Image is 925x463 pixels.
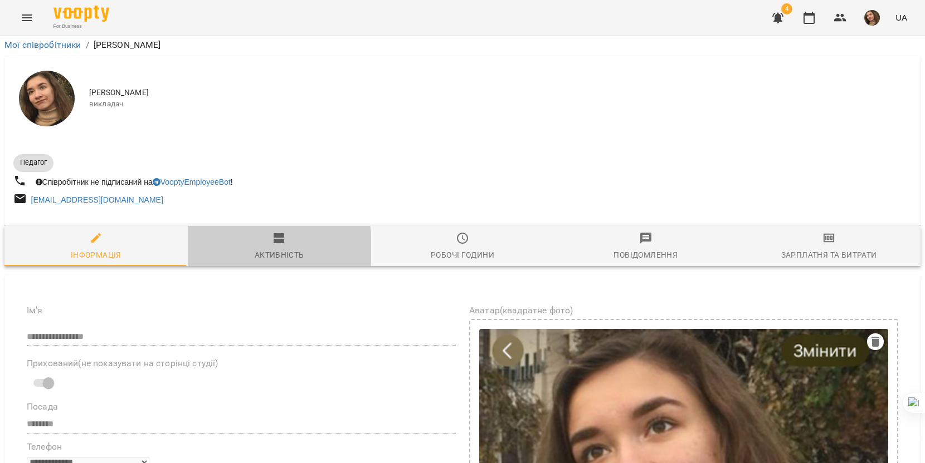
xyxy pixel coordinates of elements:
li: / [86,38,89,52]
span: UA [895,12,907,23]
label: Ім'я [27,306,456,315]
span: Педагог [13,157,53,168]
button: UA [891,7,912,28]
button: Menu [13,4,40,31]
label: Прихований(не показувати на сторінці студії) [27,359,456,368]
div: Співробітник не підписаний на ! [33,174,235,190]
a: [EMAIL_ADDRESS][DOMAIN_NAME] [31,195,163,204]
div: Інформація [71,248,121,262]
div: Робочі години [431,248,494,262]
span: викладач [89,98,912,110]
nav: breadcrumb [4,38,921,52]
span: 4 [781,3,792,14]
label: Посада [27,402,456,411]
img: e02786069a979debee2ecc2f3beb162c.jpeg [864,10,880,26]
p: [PERSON_NAME] [94,38,161,52]
label: Аватар(квадратне фото) [469,306,898,315]
span: For Business [53,23,109,30]
a: VooptyEmployeeBot [153,178,231,186]
label: Телефон [27,442,456,451]
div: Зарплатня та Витрати [781,248,877,262]
img: Анастасія Іванова [19,71,75,126]
span: [PERSON_NAME] [89,87,912,98]
a: Мої співробітники [4,40,81,50]
img: Voopty Logo [53,6,109,22]
div: Повідомлення [614,248,678,262]
div: Активність [255,248,304,262]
